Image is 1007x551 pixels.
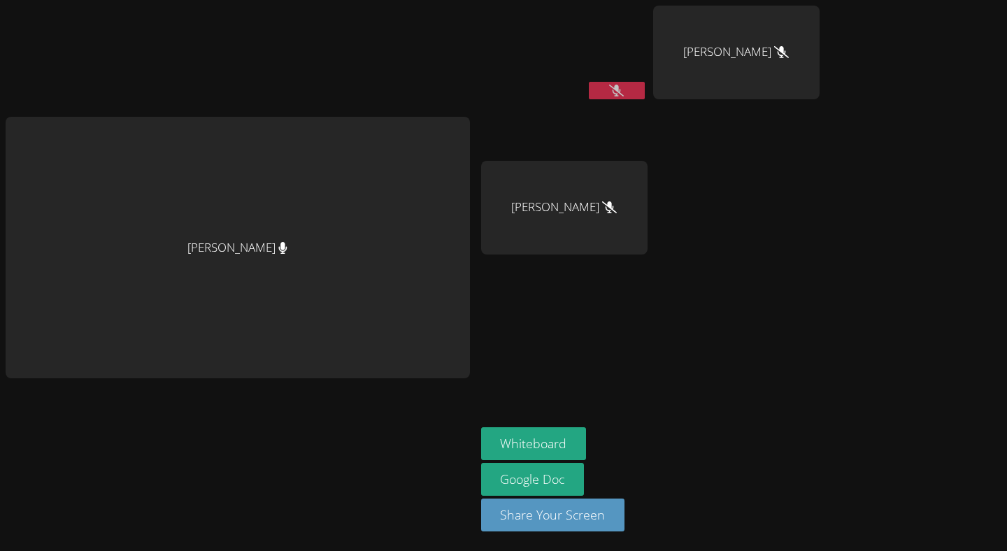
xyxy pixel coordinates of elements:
[6,117,470,378] div: [PERSON_NAME]
[481,499,625,531] button: Share Your Screen
[481,463,585,496] a: Google Doc
[481,427,587,460] button: Whiteboard
[481,161,648,255] div: [PERSON_NAME]
[653,6,820,99] div: [PERSON_NAME]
